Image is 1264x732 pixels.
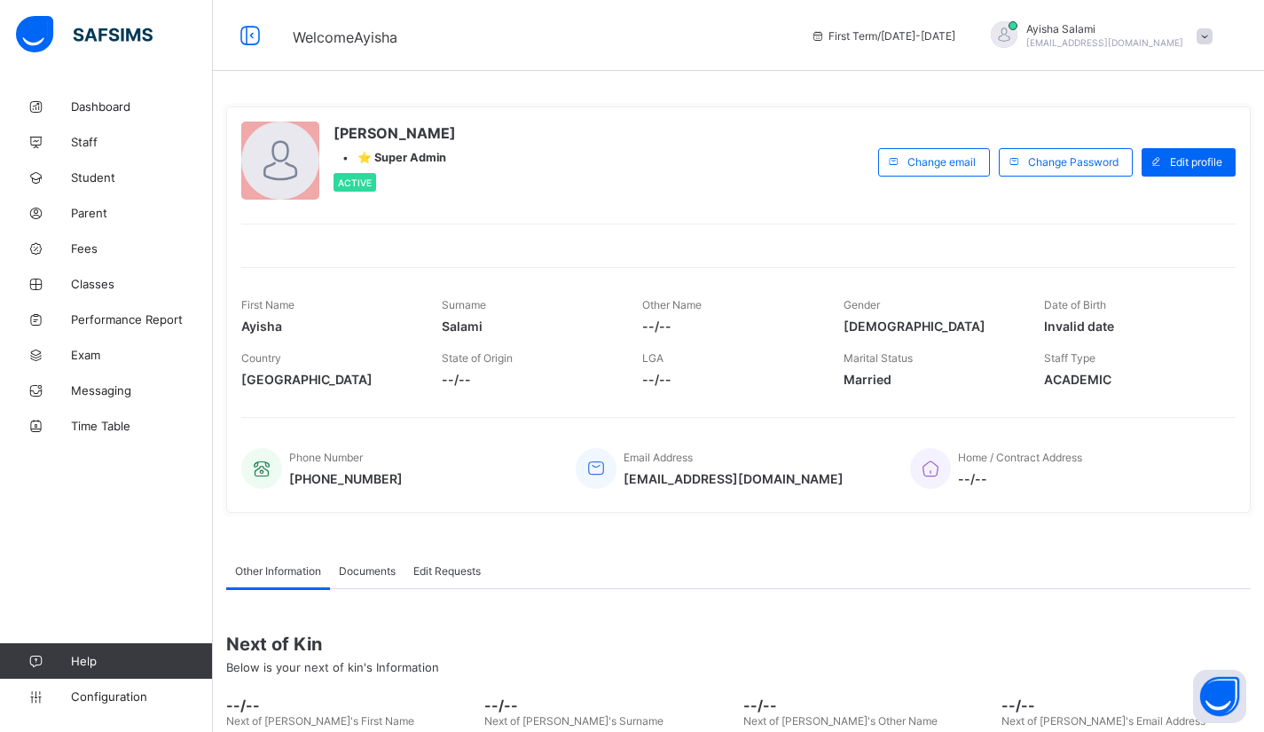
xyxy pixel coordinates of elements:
span: [GEOGRAPHIC_DATA] [241,372,415,387]
span: State of Origin [442,351,513,365]
span: Next of [PERSON_NAME]'s Email Address [1001,714,1205,728]
span: Dashboard [71,99,213,114]
span: Classes [71,277,213,291]
span: Date of Birth [1044,298,1106,311]
span: [PERSON_NAME] [334,124,456,142]
img: safsims [16,16,153,53]
span: Surname [442,298,486,311]
button: Open asap [1193,670,1246,723]
span: --/-- [226,697,475,714]
span: Other Information [235,564,321,578]
span: [DEMOGRAPHIC_DATA] [844,319,1017,334]
span: Married [844,372,1017,387]
span: Welcome Ayisha [293,28,397,46]
span: Exam [71,348,213,362]
span: Next of [PERSON_NAME]'s Other Name [743,714,938,728]
span: Staff [71,135,213,149]
span: --/-- [484,697,734,714]
span: Configuration [71,689,212,704]
span: Home / Contract Address [958,451,1082,464]
span: [EMAIL_ADDRESS][DOMAIN_NAME] [1026,37,1183,48]
span: [PHONE_NUMBER] [289,471,403,486]
span: Edit profile [1170,155,1222,169]
span: Ayisha Salami [1026,22,1183,35]
span: Other Name [642,298,702,311]
div: AyishaSalami [973,21,1221,51]
span: Change Password [1028,155,1119,169]
span: Staff Type [1044,351,1095,365]
span: session/term information [811,29,955,43]
span: Gender [844,298,880,311]
span: Change email [907,155,976,169]
span: [EMAIL_ADDRESS][DOMAIN_NAME] [624,471,844,486]
span: Invalid date [1044,319,1218,334]
span: Country [241,351,281,365]
span: Next of [PERSON_NAME]'s First Name [226,714,414,728]
span: ⭐ Super Admin [357,151,446,164]
span: --/-- [1001,697,1251,714]
div: • [334,151,456,164]
span: Phone Number [289,451,363,464]
span: --/-- [958,471,1082,486]
span: Next of Kin [226,634,1251,655]
span: --/-- [642,319,816,334]
span: Salami [442,319,616,334]
span: Marital Status [844,351,913,365]
span: Documents [339,564,396,578]
span: --/-- [743,697,993,714]
span: Parent [71,206,213,220]
span: Email Address [624,451,693,464]
span: Performance Report [71,312,213,327]
span: Student [71,170,213,185]
span: Edit Requests [413,564,481,578]
span: Ayisha [241,319,415,334]
span: Help [71,654,212,668]
span: --/-- [642,372,816,387]
span: Active [338,177,372,188]
span: Below is your next of kin's Information [226,660,439,674]
span: ACADEMIC [1044,372,1218,387]
span: LGA [642,351,663,365]
span: Messaging [71,383,213,397]
span: Time Table [71,419,213,433]
span: --/-- [442,372,616,387]
span: Next of [PERSON_NAME]'s Surname [484,714,663,728]
span: First Name [241,298,294,311]
span: Fees [71,241,213,256]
